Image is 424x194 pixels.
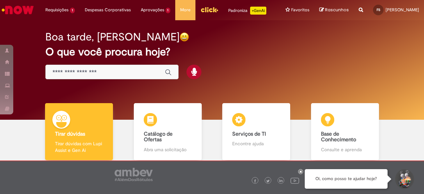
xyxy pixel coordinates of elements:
[45,31,180,43] h2: Boa tarde, [PERSON_NAME]
[279,179,283,183] img: logo_footer_linkedin.png
[144,131,173,143] b: Catálogo de Ofertas
[124,103,212,161] a: Catálogo de Ofertas Abra uma solicitação
[394,169,414,189] button: Iniciar Conversa de Suporte
[319,7,349,13] a: Rascunhos
[266,179,270,183] img: logo_footer_twitter.png
[301,103,390,161] a: Base de Conhecimento Consulte e aprenda
[321,131,356,143] b: Base de Conhecimento
[200,5,218,15] img: click_logo_yellow_360x200.png
[45,7,69,13] span: Requisições
[228,7,266,15] div: Padroniza
[377,8,380,12] span: FS
[1,3,35,17] img: ServiceNow
[386,7,419,13] span: [PERSON_NAME]
[180,32,189,42] img: happy-face.png
[85,7,131,13] span: Despesas Corporativas
[291,176,299,185] img: logo_footer_youtube.png
[144,146,192,153] p: Abra uma solicitação
[115,168,153,181] img: logo_footer_ambev_rotulo_gray.png
[232,140,280,147] p: Encontre ajuda
[35,103,124,161] a: Tirar dúvidas Tirar dúvidas com Lupi Assist e Gen Ai
[325,7,349,13] span: Rascunhos
[305,169,388,189] div: Oi, como posso te ajudar hoje?
[253,179,257,183] img: logo_footer_facebook.png
[55,131,85,137] b: Tirar dúvidas
[321,146,369,153] p: Consulte e aprenda
[180,7,190,13] span: More
[250,7,266,15] p: +GenAi
[70,8,75,13] span: 1
[232,131,266,137] b: Serviços de TI
[141,7,164,13] span: Aprovações
[45,46,378,58] h2: O que você procura hoje?
[212,103,301,161] a: Serviços de TI Encontre ajuda
[291,7,309,13] span: Favoritos
[55,140,103,154] p: Tirar dúvidas com Lupi Assist e Gen Ai
[166,8,171,13] span: 1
